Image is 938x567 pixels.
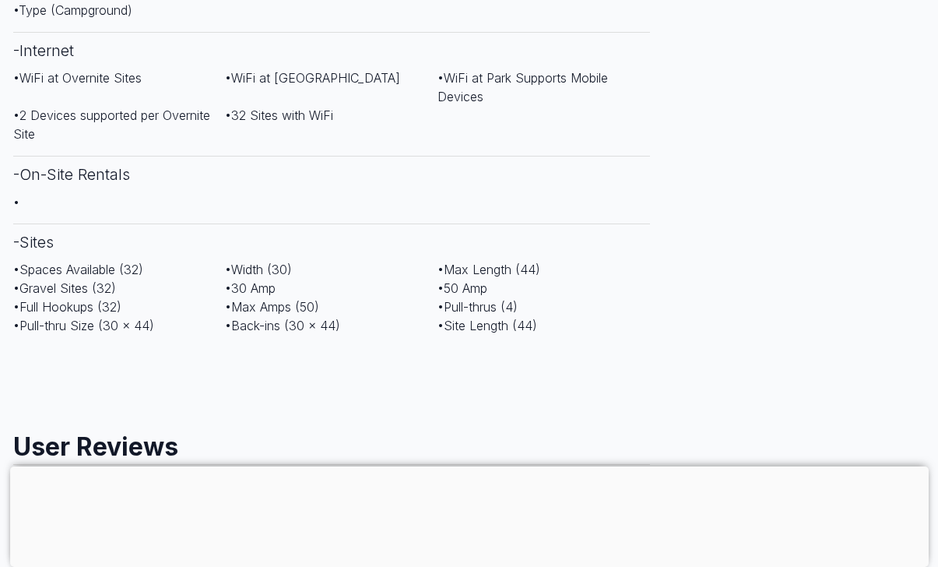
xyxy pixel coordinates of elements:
[13,224,650,260] h3: - Sites
[13,318,154,333] span: • Pull-thru Size (30 x 44)
[13,156,650,192] h3: - On-Site Rentals
[13,280,116,296] span: • Gravel Sites (32)
[13,2,132,18] span: • Type (Campground)
[13,299,121,315] span: • Full Hookups (32)
[437,280,487,296] span: • 50 Amp
[225,299,319,315] span: • Max Amps (50)
[437,70,608,104] span: • WiFi at Park Supports Mobile Devices
[13,347,639,417] iframe: Advertisement
[437,318,537,333] span: • Site Length (44)
[13,70,142,86] span: • WiFi at Overnite Sites
[225,70,400,86] span: • WiFi at [GEOGRAPHIC_DATA]
[225,280,276,296] span: • 30 Amp
[13,262,143,277] span: • Spaces Available (32)
[225,318,340,333] span: • Back-ins (30 x 44)
[437,299,518,315] span: • Pull-thrus (4)
[13,194,19,210] span: •
[13,107,210,142] span: • 2 Devices supported per Overnite Site
[13,417,650,464] h2: User Reviews
[225,262,292,277] span: • Width (30)
[437,262,540,277] span: • Max Length (44)
[13,32,650,69] h3: - Internet
[10,467,792,563] iframe: Advertisement
[225,107,333,123] span: • 32 Sites with WiFi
